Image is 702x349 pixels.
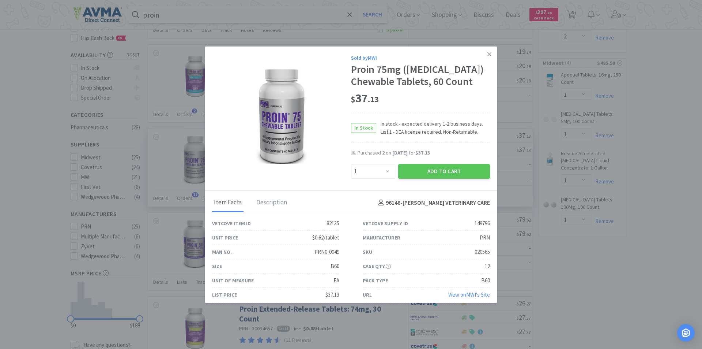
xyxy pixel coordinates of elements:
[312,233,339,242] div: $0.62/tablet
[254,194,289,212] div: Description
[331,262,339,271] div: B60
[327,219,339,228] div: 82135
[363,276,388,285] div: Pack Type
[363,262,391,270] div: Case Qty.
[376,120,490,136] span: In stock - expected delivery 1-2 business days. List 1 - DEA license required. Non-Returnable.
[481,276,490,285] div: B60
[375,198,490,208] h4: 96146 - [PERSON_NAME] VETERINARY CARE
[382,149,385,156] span: 2
[212,219,251,227] div: Vetcove Item ID
[392,149,408,156] span: [DATE]
[212,291,237,299] div: List Price
[475,248,490,256] div: 020565
[351,54,490,62] div: Sold by MWI
[325,290,339,299] div: $37.13
[250,68,313,164] img: 9dc7b29d502b48c2be4724d257ca39aa_149796.png
[677,324,695,342] div: Open Intercom Messenger
[351,63,490,88] div: Proin 75mg ([MEDICAL_DATA]) Chewable Tablets, 60 Count
[212,194,244,212] div: Item Facts
[485,262,490,271] div: 12
[333,276,339,285] div: EA
[212,234,238,242] div: Unit Price
[415,149,430,156] span: $37.13
[363,234,400,242] div: Manufacturer
[212,276,254,285] div: Unit of Measure
[368,94,379,104] span: . 13
[314,248,339,256] div: PRN0-0049
[358,149,490,157] div: Purchased on for
[363,219,408,227] div: Vetcove Supply ID
[212,248,232,256] div: Man No.
[480,233,490,242] div: PRN
[363,291,372,299] div: URL
[448,291,490,298] a: View onMWI's Site
[363,248,372,256] div: SKU
[212,262,222,270] div: Size
[351,91,379,105] span: 37
[351,94,355,104] span: $
[475,219,490,228] div: 149796
[398,164,490,179] button: Add to Cart
[351,123,376,133] span: In Stock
